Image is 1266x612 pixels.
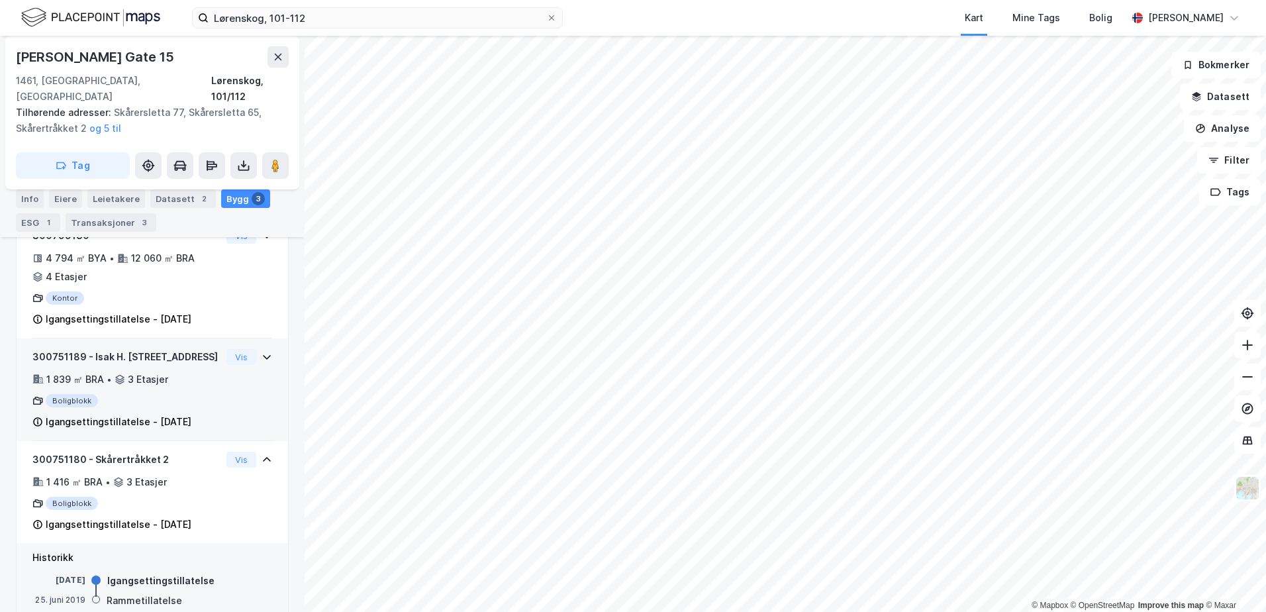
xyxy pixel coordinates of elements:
[1184,115,1261,142] button: Analyse
[32,452,221,468] div: 300751180 - Skårertråkket 2
[46,414,191,430] div: Igangsettingstillatelse - [DATE]
[1012,10,1060,26] div: Mine Tags
[46,269,87,285] div: 4 Etasjer
[150,189,216,208] div: Datasett
[209,8,546,28] input: Søk på adresse, matrikkel, gårdeiere, leietakere eller personer
[965,10,983,26] div: Kart
[66,213,156,232] div: Transaksjoner
[32,550,272,566] div: Historikk
[46,517,191,533] div: Igangsettingstillatelse - [DATE]
[16,152,130,179] button: Tag
[87,189,145,208] div: Leietakere
[16,189,44,208] div: Info
[46,372,104,387] div: 1 839 ㎡ BRA
[1089,10,1112,26] div: Bolig
[46,250,107,266] div: 4 794 ㎡ BYA
[1148,10,1224,26] div: [PERSON_NAME]
[107,593,182,609] div: Rammetillatelse
[105,477,111,487] div: •
[197,192,211,205] div: 2
[42,216,55,229] div: 1
[16,107,114,118] span: Tilhørende adresser:
[1200,548,1266,612] iframe: Chat Widget
[1180,83,1261,110] button: Datasett
[126,474,167,490] div: 3 Etasjer
[107,374,112,385] div: •
[109,253,115,264] div: •
[128,372,168,387] div: 3 Etasjer
[1071,601,1135,610] a: OpenStreetMap
[16,105,278,136] div: Skårersletta 77, Skårersletta 65, Skårertråkket 2
[221,189,270,208] div: Bygg
[1235,476,1260,501] img: Z
[211,73,289,105] div: Lørenskog, 101/112
[138,216,151,229] div: 3
[32,594,85,606] div: 25. juni 2019
[46,311,191,327] div: Igangsettingstillatelse - [DATE]
[46,474,103,490] div: 1 416 ㎡ BRA
[16,46,177,68] div: [PERSON_NAME] Gate 15
[226,452,256,468] button: Vis
[32,349,221,365] div: 300751189 - Isak H. [STREET_ADDRESS]
[16,213,60,232] div: ESG
[16,73,211,105] div: 1461, [GEOGRAPHIC_DATA], [GEOGRAPHIC_DATA]
[1197,147,1261,174] button: Filter
[21,6,160,29] img: logo.f888ab2527a4732fd821a326f86c7f29.svg
[1200,548,1266,612] div: Kontrollprogram for chat
[1032,601,1068,610] a: Mapbox
[1199,179,1261,205] button: Tags
[49,189,82,208] div: Eiere
[32,574,85,586] div: [DATE]
[252,192,265,205] div: 3
[1171,52,1261,78] button: Bokmerker
[226,349,256,365] button: Vis
[131,250,195,266] div: 12 060 ㎡ BRA
[107,573,215,589] div: Igangsettingstillatelse
[1138,601,1204,610] a: Improve this map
